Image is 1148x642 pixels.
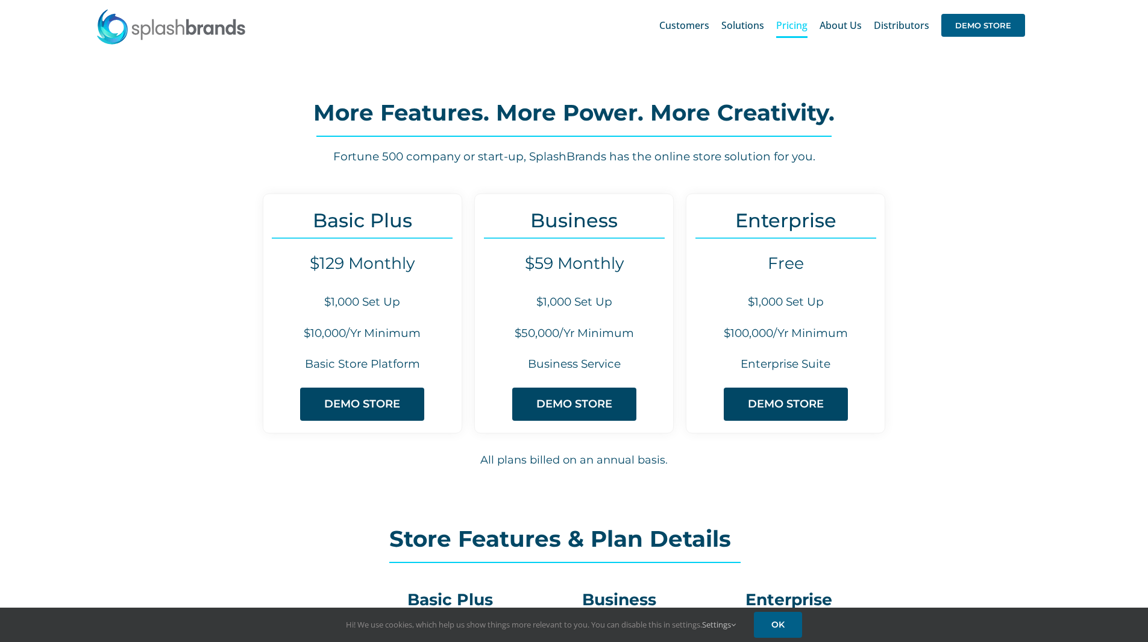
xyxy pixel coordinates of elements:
[152,452,996,468] h6: All plans billed on an annual basis.
[300,388,424,421] a: DEMO STORE
[263,326,462,342] h6: $10,000/Yr Minimum
[724,388,848,421] a: DEMO STORE
[686,294,885,310] h6: $1,000 Set Up
[941,6,1025,45] a: DEMO STORE
[152,101,996,125] h2: More Features. More Power. More Creativity.
[475,294,673,310] h6: $1,000 Set Up
[745,590,832,609] strong: Enterprise
[389,527,759,551] h2: Store Features & Plan Details
[659,6,1025,45] nav: Main Menu
[874,20,929,30] span: Distributors
[820,20,862,30] span: About Us
[475,356,673,373] h6: Business Service
[659,20,709,30] span: Customers
[263,294,462,310] h6: $1,000 Set Up
[475,254,673,273] h4: $59 Monthly
[263,356,462,373] h6: Basic Store Platform
[721,20,764,30] span: Solutions
[874,6,929,45] a: Distributors
[686,356,885,373] h6: Enterprise Suite
[324,398,400,411] span: DEMO STORE
[263,209,462,231] h3: Basic Plus
[686,254,885,273] h4: Free
[152,149,996,165] h6: Fortune 500 company or start-up, SplashBrands has the online store solution for you.
[536,398,612,411] span: DEMO STORE
[686,209,885,231] h3: Enterprise
[659,6,709,45] a: Customers
[702,619,736,630] a: Settings
[776,20,808,30] span: Pricing
[686,326,885,342] h6: $100,000/Yr Minimum
[582,590,656,609] strong: Business
[776,6,808,45] a: Pricing
[941,14,1025,37] span: DEMO STORE
[754,612,802,638] a: OK
[96,8,246,45] img: SplashBrands.com Logo
[475,209,673,231] h3: Business
[475,326,673,342] h6: $50,000/Yr Minimum
[407,590,493,609] strong: Basic Plus
[748,398,824,411] span: DEMO STORE
[263,254,462,273] h4: $129 Monthly
[512,388,636,421] a: DEMO STORE
[346,619,736,630] span: Hi! We use cookies, which help us show things more relevant to you. You can disable this in setti...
